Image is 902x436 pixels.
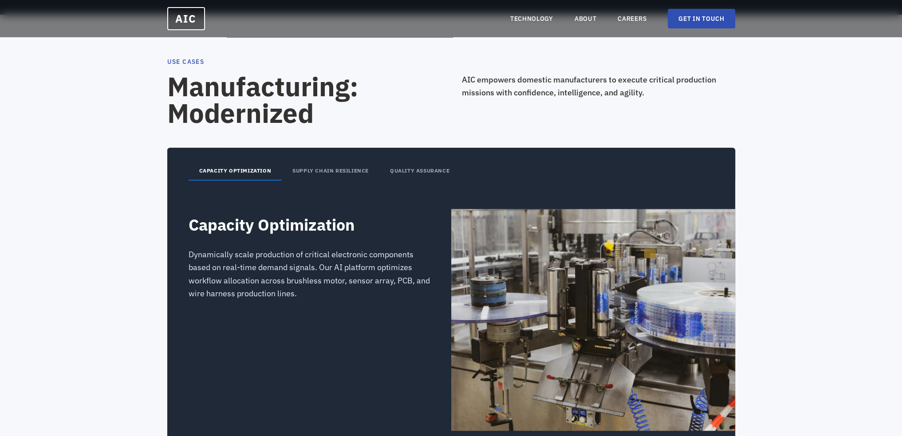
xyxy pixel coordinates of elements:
a: AIC [167,7,205,30]
button: QUALITY ASSURANCE [379,162,460,181]
a: ABOUT [575,14,597,23]
button: SUPPLY CHAIN RESILIENCE [282,162,379,181]
p: AIC empowers domestic manufacturers to execute critical production missions with confidence, inte... [462,73,735,99]
div: USE CASES [167,57,735,66]
p: Dynamically scale production of critical electronic components based on real-time demand signals.... [189,248,430,300]
a: GET IN TOUCH [668,9,735,28]
a: CAREERS [618,14,646,23]
a: TECHNOLOGY [510,14,553,23]
h3: Capacity Optimization [189,216,430,234]
button: CAPACITY OPTIMIZATION [189,162,282,181]
h2: Manufacturing: Modernized [167,73,441,126]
